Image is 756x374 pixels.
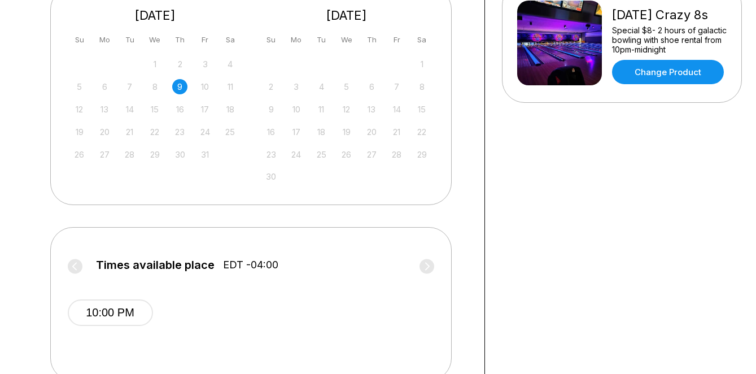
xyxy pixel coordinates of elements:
[72,147,87,162] div: Not available Sunday, October 26th, 2025
[72,102,87,117] div: Not available Sunday, October 12th, 2025
[414,147,430,162] div: Not available Saturday, November 29th, 2025
[97,124,112,140] div: Not available Monday, October 20th, 2025
[612,60,724,84] a: Change Product
[264,124,279,140] div: Not available Sunday, November 16th, 2025
[339,147,354,162] div: Not available Wednesday, November 26th, 2025
[97,32,112,47] div: Mo
[198,56,213,72] div: Not available Friday, October 3rd, 2025
[172,102,187,117] div: Not available Thursday, October 16th, 2025
[172,56,187,72] div: Not available Thursday, October 2nd, 2025
[68,8,243,23] div: [DATE]
[289,79,304,94] div: Not available Monday, November 3rd, 2025
[289,32,304,47] div: Mo
[198,147,213,162] div: Not available Friday, October 31st, 2025
[389,102,404,117] div: Not available Friday, November 14th, 2025
[339,102,354,117] div: Not available Wednesday, November 12th, 2025
[364,79,379,94] div: Not available Thursday, November 6th, 2025
[264,147,279,162] div: Not available Sunday, November 23rd, 2025
[264,79,279,94] div: Not available Sunday, November 2nd, 2025
[389,124,404,140] div: Not available Friday, November 21st, 2025
[198,124,213,140] div: Not available Friday, October 24th, 2025
[339,79,354,94] div: Not available Wednesday, November 5th, 2025
[223,259,278,271] span: EDT -04:00
[289,147,304,162] div: Not available Monday, November 24th, 2025
[122,102,137,117] div: Not available Tuesday, October 14th, 2025
[264,32,279,47] div: Su
[97,147,112,162] div: Not available Monday, October 27th, 2025
[97,102,112,117] div: Not available Monday, October 13th, 2025
[198,32,213,47] div: Fr
[289,124,304,140] div: Not available Monday, November 17th, 2025
[314,124,329,140] div: Not available Tuesday, November 18th, 2025
[517,1,602,85] img: Thursday Crazy 8s
[222,56,238,72] div: Not available Saturday, October 4th, 2025
[314,32,329,47] div: Tu
[339,124,354,140] div: Not available Wednesday, November 19th, 2025
[314,102,329,117] div: Not available Tuesday, November 11th, 2025
[147,79,163,94] div: Not available Wednesday, October 8th, 2025
[71,55,240,162] div: month 2025-10
[314,147,329,162] div: Not available Tuesday, November 25th, 2025
[222,79,238,94] div: Not available Saturday, October 11th, 2025
[68,299,153,326] button: 10:00 PM
[147,56,163,72] div: Not available Wednesday, October 1st, 2025
[96,259,215,271] span: Times available place
[72,32,87,47] div: Su
[222,32,238,47] div: Sa
[364,102,379,117] div: Not available Thursday, November 13th, 2025
[259,8,434,23] div: [DATE]
[612,25,727,54] div: Special $8- 2 hours of galactic bowling with shoe rental from 10pm-midnight
[414,56,430,72] div: Not available Saturday, November 1st, 2025
[389,147,404,162] div: Not available Friday, November 28th, 2025
[122,32,137,47] div: Tu
[314,79,329,94] div: Not available Tuesday, November 4th, 2025
[264,102,279,117] div: Not available Sunday, November 9th, 2025
[72,79,87,94] div: Not available Sunday, October 5th, 2025
[414,102,430,117] div: Not available Saturday, November 15th, 2025
[414,79,430,94] div: Not available Saturday, November 8th, 2025
[389,79,404,94] div: Not available Friday, November 7th, 2025
[122,147,137,162] div: Not available Tuesday, October 28th, 2025
[97,79,112,94] div: Not available Monday, October 6th, 2025
[364,147,379,162] div: Not available Thursday, November 27th, 2025
[122,79,137,94] div: Not available Tuesday, October 7th, 2025
[172,147,187,162] div: Not available Thursday, October 30th, 2025
[389,32,404,47] div: Fr
[414,32,430,47] div: Sa
[262,55,431,185] div: month 2025-11
[147,147,163,162] div: Not available Wednesday, October 29th, 2025
[198,102,213,117] div: Not available Friday, October 17th, 2025
[172,124,187,140] div: Not available Thursday, October 23rd, 2025
[364,124,379,140] div: Not available Thursday, November 20th, 2025
[612,7,727,23] div: [DATE] Crazy 8s
[264,169,279,184] div: Not available Sunday, November 30th, 2025
[198,79,213,94] div: Not available Friday, October 10th, 2025
[147,124,163,140] div: Not available Wednesday, October 22nd, 2025
[364,32,379,47] div: Th
[414,124,430,140] div: Not available Saturday, November 22nd, 2025
[172,79,187,94] div: Choose Thursday, October 9th, 2025
[222,102,238,117] div: Not available Saturday, October 18th, 2025
[289,102,304,117] div: Not available Monday, November 10th, 2025
[147,102,163,117] div: Not available Wednesday, October 15th, 2025
[172,32,187,47] div: Th
[147,32,163,47] div: We
[339,32,354,47] div: We
[72,124,87,140] div: Not available Sunday, October 19th, 2025
[122,124,137,140] div: Not available Tuesday, October 21st, 2025
[222,124,238,140] div: Not available Saturday, October 25th, 2025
